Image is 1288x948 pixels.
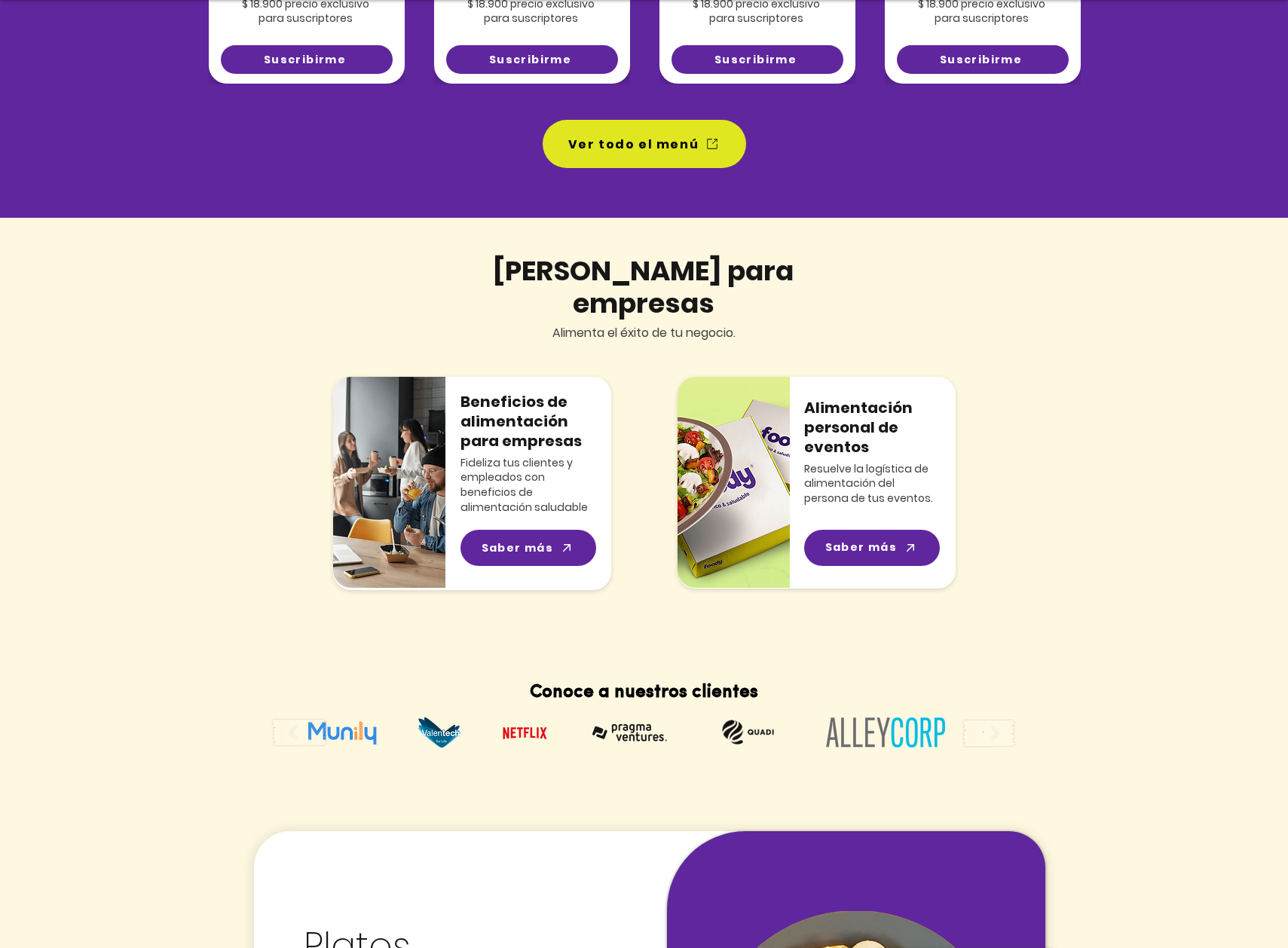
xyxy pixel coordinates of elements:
[804,530,940,566] a: Saber más
[460,530,596,566] a: Saber más
[493,252,794,323] span: [PERSON_NAME] para empresas
[489,52,571,68] span: Suscribirme
[678,377,790,588] img: cateringCompressed.png
[530,683,758,702] span: Conoce a nuestros clientes
[333,377,445,588] img: img-beneficiosCompressed.png
[446,45,618,74] a: Suscribirme
[568,135,699,154] span: Ver todo el menú
[897,45,1069,74] a: Suscribirme
[221,45,393,74] a: Suscribirme
[804,461,933,506] span: Resuelve la logística de alimentación del persona de tus eventos.
[460,391,582,451] span: Beneficios de alimentación para empresas
[1201,861,1273,933] iframe: Messagebird Livechat Widget
[271,716,329,750] button: play backward
[672,45,843,74] a: Suscribirme
[825,540,898,555] span: Saber más
[482,540,554,556] span: Saber más
[543,120,746,168] a: Ver todo el menú
[960,716,1017,750] button: play forward
[275,717,1014,748] div: Slider gallery
[264,52,346,68] span: Suscribirme
[714,52,797,68] span: Suscribirme
[804,397,913,457] span: Alimentación personal de eventos
[940,52,1022,68] span: Suscribirme
[460,455,588,515] span: Fideliza tus clientes y empleados con beneficios de alimentación saludable
[552,324,736,341] span: Alimenta el éxito de tu negocio.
